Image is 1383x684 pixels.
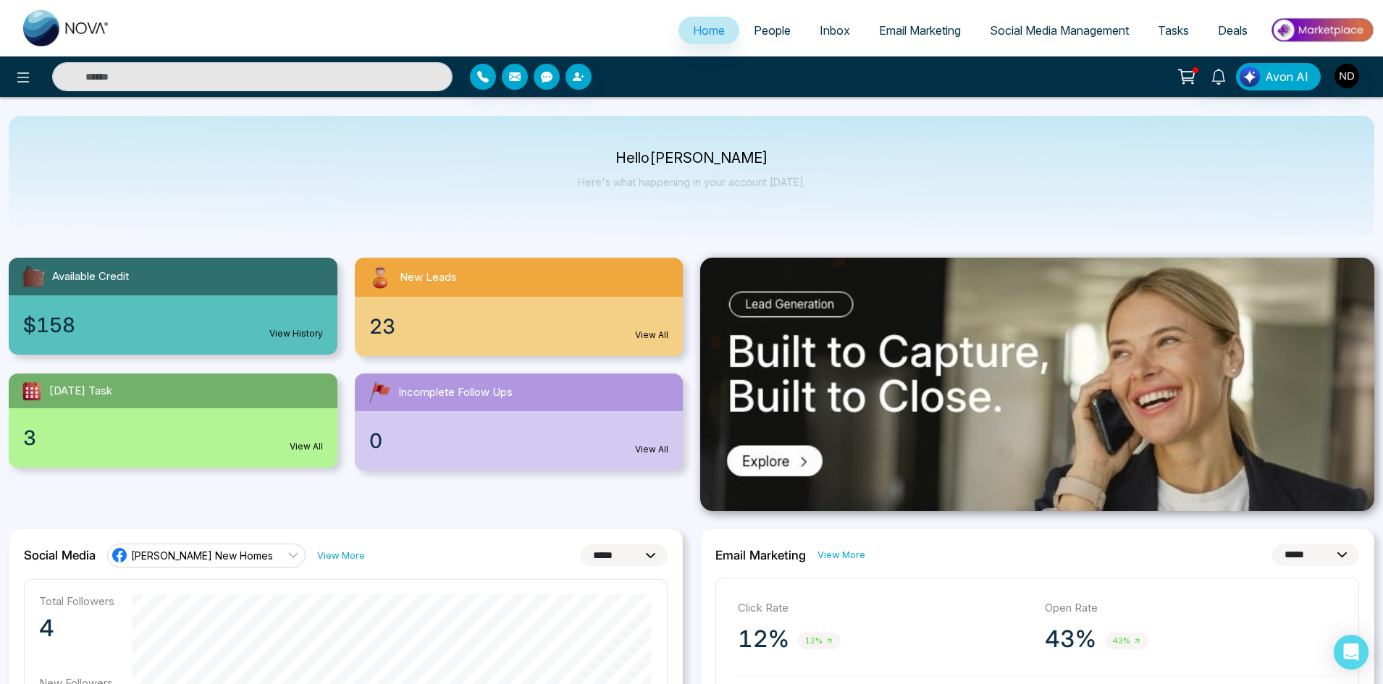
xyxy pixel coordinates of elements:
[693,23,725,38] span: Home
[1236,63,1321,90] button: Avon AI
[290,440,323,453] a: View All
[369,311,395,342] span: 23
[678,17,739,44] a: Home
[975,17,1143,44] a: Social Media Management
[24,548,96,562] h2: Social Media
[738,600,1030,617] p: Click Rate
[990,23,1129,38] span: Social Media Management
[23,10,110,46] img: Nova CRM Logo
[39,594,114,608] p: Total Followers
[798,633,841,649] span: 12%
[1334,635,1369,670] div: Open Intercom Messenger
[635,329,668,342] a: View All
[1265,68,1308,85] span: Avon AI
[400,269,457,286] span: New Leads
[39,614,114,643] p: 4
[578,176,806,188] p: Here's what happening in your account [DATE].
[1334,64,1359,88] img: User Avatar
[1143,17,1203,44] a: Tasks
[715,548,806,562] h2: Email Marketing
[366,379,392,405] img: followUps.svg
[52,269,129,285] span: Available Credit
[317,549,365,562] a: View More
[20,263,46,290] img: availableCredit.svg
[700,258,1374,511] img: .
[398,384,513,401] span: Incomplete Follow Ups
[738,625,789,654] p: 12%
[879,23,961,38] span: Email Marketing
[1218,23,1248,38] span: Deals
[1269,14,1374,46] img: Market-place.gif
[23,310,75,340] span: $158
[635,443,668,456] a: View All
[578,152,806,164] p: Hello [PERSON_NAME]
[269,327,323,340] a: View History
[865,17,975,44] a: Email Marketing
[23,423,36,453] span: 3
[369,426,382,456] span: 0
[1045,600,1337,617] p: Open Rate
[820,23,850,38] span: Inbox
[366,263,394,291] img: newLeads.svg
[817,548,865,562] a: View More
[1158,23,1189,38] span: Tasks
[131,549,273,562] span: [PERSON_NAME] New Homes
[346,373,692,470] a: Incomplete Follow Ups0View All
[754,23,791,38] span: People
[1240,67,1260,87] img: Lead Flow
[1203,17,1262,44] a: Deals
[49,383,112,400] span: [DATE] Task
[20,379,43,402] img: todayTask.svg
[1045,625,1096,654] p: 43%
[805,17,865,44] a: Inbox
[739,17,805,44] a: People
[1105,633,1148,649] span: 43%
[346,258,692,356] a: New Leads23View All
